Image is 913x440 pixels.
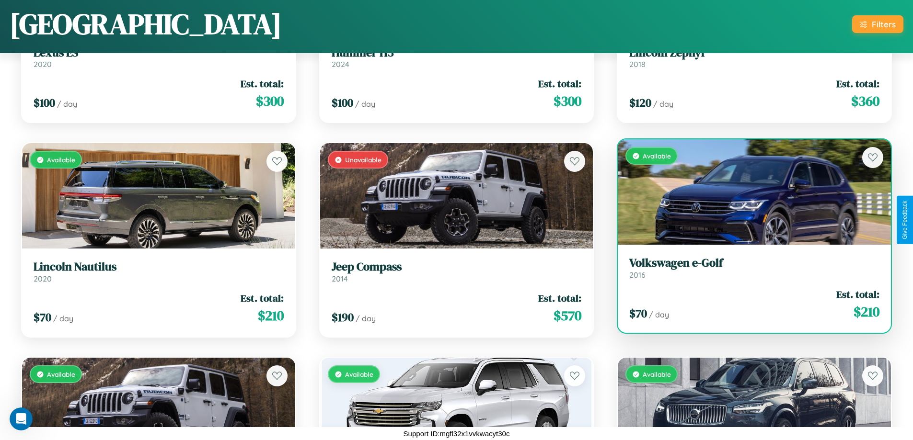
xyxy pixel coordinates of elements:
[34,59,52,69] span: 2020
[355,99,375,109] span: / day
[345,156,381,164] span: Unavailable
[332,46,582,69] a: Hummer H32024
[629,256,879,280] a: Volkswagen e-Golf2016
[356,314,376,323] span: / day
[332,260,582,274] h3: Jeep Compass
[629,270,646,280] span: 2016
[34,260,284,283] a: Lincoln Nautilus2020
[404,427,510,440] p: Support ID: mgfl32x1vvkwacyt30c
[554,306,581,325] span: $ 570
[852,15,903,33] button: Filters
[10,4,282,44] h1: [GEOGRAPHIC_DATA]
[34,274,52,283] span: 2020
[854,302,879,321] span: $ 210
[629,256,879,270] h3: Volkswagen e-Golf
[258,306,284,325] span: $ 210
[34,309,51,325] span: $ 70
[836,287,879,301] span: Est. total:
[653,99,673,109] span: / day
[629,46,879,69] a: Lincoln Zephyr2018
[901,201,908,239] div: Give Feedback
[47,370,75,378] span: Available
[538,291,581,305] span: Est. total:
[643,370,671,378] span: Available
[649,310,669,319] span: / day
[47,156,75,164] span: Available
[241,291,284,305] span: Est. total:
[57,99,77,109] span: / day
[241,77,284,90] span: Est. total:
[332,309,354,325] span: $ 190
[538,77,581,90] span: Est. total:
[34,260,284,274] h3: Lincoln Nautilus
[256,91,284,111] span: $ 300
[629,59,646,69] span: 2018
[332,95,353,111] span: $ 100
[643,152,671,160] span: Available
[332,260,582,283] a: Jeep Compass2014
[345,370,373,378] span: Available
[629,95,651,111] span: $ 120
[34,95,55,111] span: $ 100
[34,46,284,69] a: Lexus ES2020
[629,305,647,321] span: $ 70
[851,91,879,111] span: $ 360
[53,314,73,323] span: / day
[332,59,349,69] span: 2024
[554,91,581,111] span: $ 300
[332,274,348,283] span: 2014
[836,77,879,90] span: Est. total:
[10,407,33,430] iframe: Intercom live chat
[872,19,896,29] div: Filters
